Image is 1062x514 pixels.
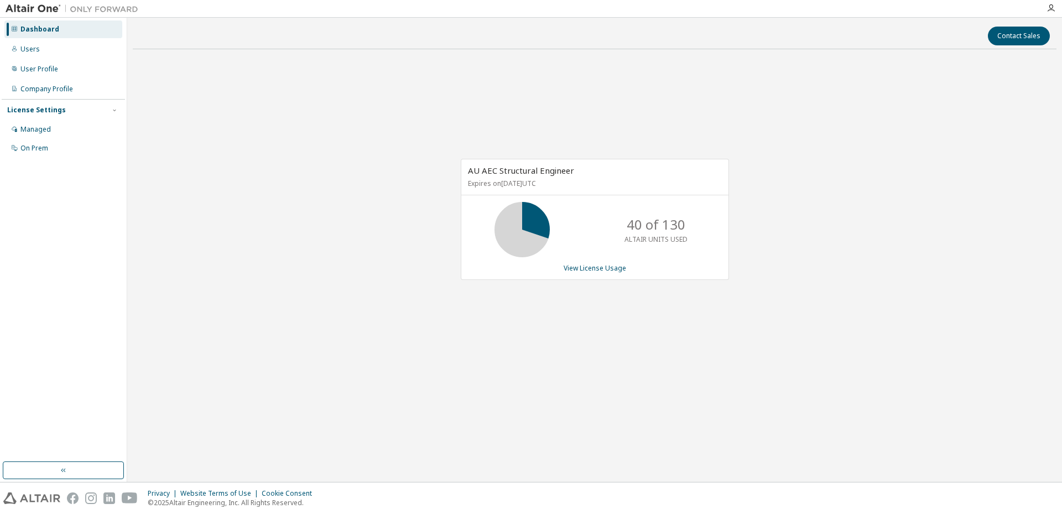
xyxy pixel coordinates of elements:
img: instagram.svg [85,492,97,504]
div: User Profile [20,65,58,74]
div: Dashboard [20,25,59,34]
img: youtube.svg [122,492,138,504]
div: Privacy [148,489,180,498]
div: Users [20,45,40,54]
img: Altair One [6,3,144,14]
div: Company Profile [20,85,73,94]
div: On Prem [20,144,48,153]
p: Expires on [DATE] UTC [468,179,719,188]
a: View License Usage [564,263,626,273]
img: facebook.svg [67,492,79,504]
div: Website Terms of Use [180,489,262,498]
p: © 2025 Altair Engineering, Inc. All Rights Reserved. [148,498,319,507]
p: 40 of 130 [627,215,685,234]
img: linkedin.svg [103,492,115,504]
button: Contact Sales [988,27,1050,45]
div: Cookie Consent [262,489,319,498]
div: License Settings [7,106,66,115]
p: ALTAIR UNITS USED [624,235,688,244]
div: Managed [20,125,51,134]
span: AU AEC Structural Engineer [468,165,574,176]
img: altair_logo.svg [3,492,60,504]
